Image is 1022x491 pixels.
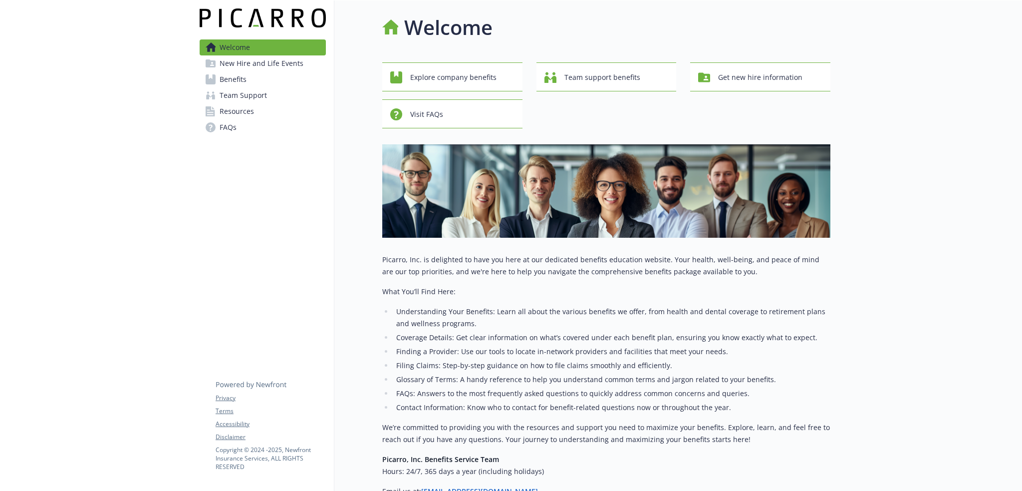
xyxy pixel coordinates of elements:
[382,62,522,91] button: Explore company benefits
[410,68,497,87] span: Explore company benefits
[200,71,326,87] a: Benefits
[382,99,522,128] button: Visit FAQs
[382,144,830,238] img: overview page banner
[200,39,326,55] a: Welcome
[404,12,493,42] h1: Welcome
[393,402,830,414] li: Contact Information: Know who to contact for benefit-related questions now or throughout the year.
[393,346,830,358] li: Finding a Provider: Use our tools to locate in-network providers and facilities that meet your ne...
[220,55,303,71] span: New Hire and Life Events
[393,374,830,386] li: Glossary of Terms: A handy reference to help you understand common terms and jargon related to yo...
[216,433,325,442] a: Disclaimer
[216,420,325,429] a: Accessibility
[216,407,325,416] a: Terms
[393,332,830,344] li: Coverage Details: Get clear information on what’s covered under each benefit plan, ensuring you k...
[200,55,326,71] a: New Hire and Life Events
[393,388,830,400] li: FAQs: Answers to the most frequently asked questions to quickly address common concerns and queries.
[382,286,830,298] p: What You’ll Find Here:
[220,119,237,135] span: FAQs
[536,62,677,91] button: Team support benefits
[220,39,250,55] span: Welcome
[718,68,802,87] span: Get new hire information
[200,87,326,103] a: Team Support
[220,87,267,103] span: Team Support
[216,394,325,403] a: Privacy
[220,103,254,119] span: Resources
[393,360,830,372] li: Filing Claims: Step-by-step guidance on how to file claims smoothly and efficiently.
[220,71,247,87] span: Benefits
[200,119,326,135] a: FAQs
[382,254,830,278] p: Picarro, Inc. is delighted to have you here at our dedicated benefits education website. Your hea...
[410,105,443,124] span: Visit FAQs
[564,68,640,87] span: Team support benefits
[690,62,830,91] button: Get new hire information
[382,422,830,446] p: We’re committed to providing you with the resources and support you need to maximize your benefit...
[382,455,499,464] strong: Picarro, Inc. Benefits Service Team
[200,103,326,119] a: Resources
[382,466,830,478] h6: Hours: 24/7, 365 days a year (including holidays)​
[216,446,325,471] p: Copyright © 2024 - 2025 , Newfront Insurance Services, ALL RIGHTS RESERVED
[393,306,830,330] li: Understanding Your Benefits: Learn all about the various benefits we offer, from health and denta...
